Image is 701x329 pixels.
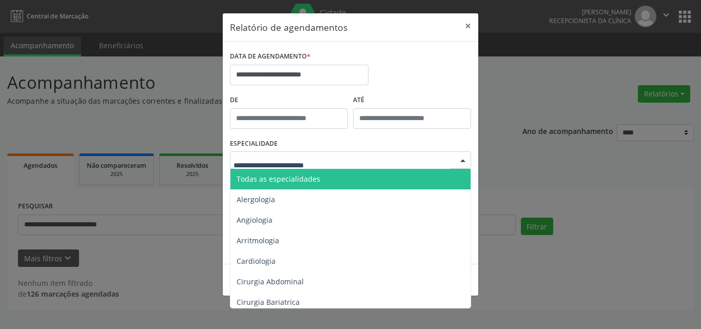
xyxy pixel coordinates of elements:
label: ATÉ [353,92,471,108]
label: De [230,92,348,108]
span: Cirurgia Bariatrica [237,297,300,307]
span: Arritmologia [237,236,279,245]
button: Close [458,13,478,38]
span: Todas as especialidades [237,174,320,184]
label: DATA DE AGENDAMENTO [230,49,310,65]
span: Angiologia [237,215,272,225]
span: Cirurgia Abdominal [237,277,304,286]
span: Cardiologia [237,256,276,266]
span: Alergologia [237,195,275,204]
h5: Relatório de agendamentos [230,21,347,34]
label: ESPECIALIDADE [230,136,278,152]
